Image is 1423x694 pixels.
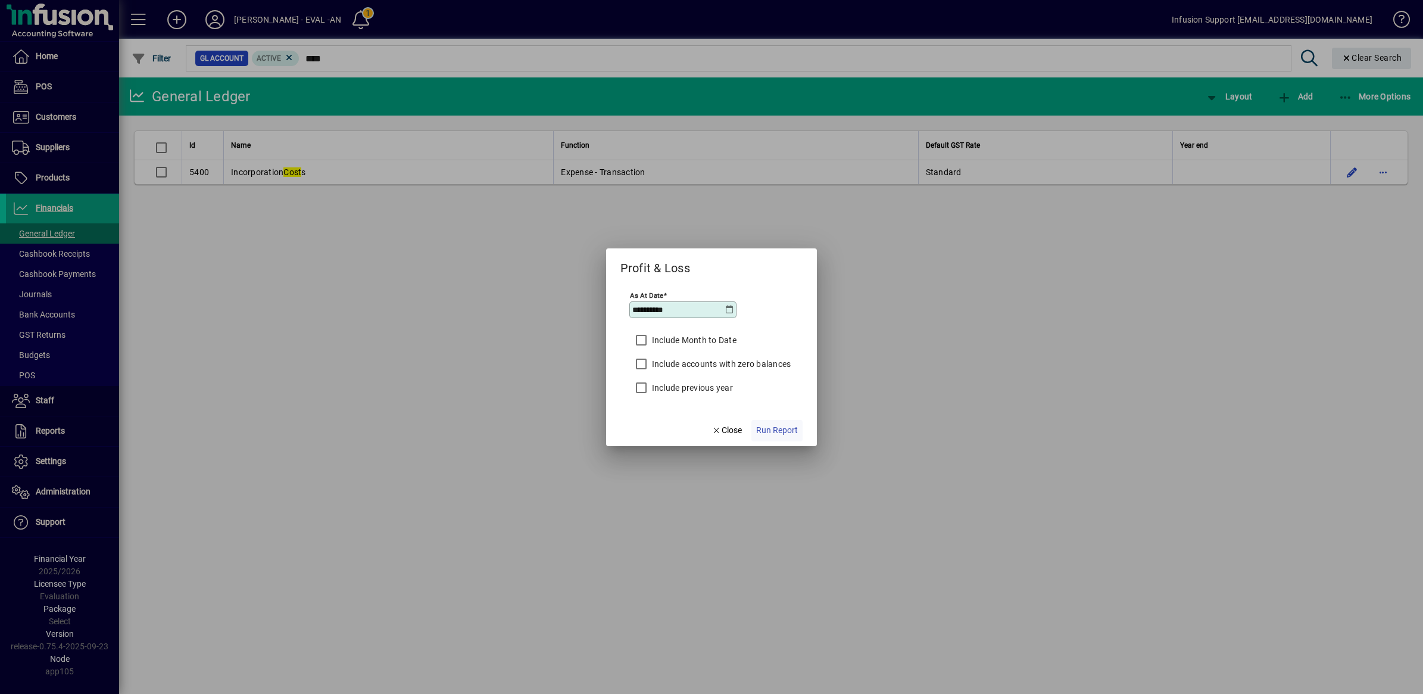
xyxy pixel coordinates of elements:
[650,358,791,370] label: Include accounts with zero balances
[751,420,803,441] button: Run Report
[606,248,704,278] h2: Profit & Loss
[630,291,663,299] mat-label: As at date
[756,424,798,437] span: Run Report
[650,334,737,346] label: Include Month to Date
[711,424,742,437] span: Close
[707,420,747,441] button: Close
[650,382,733,394] label: Include previous year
